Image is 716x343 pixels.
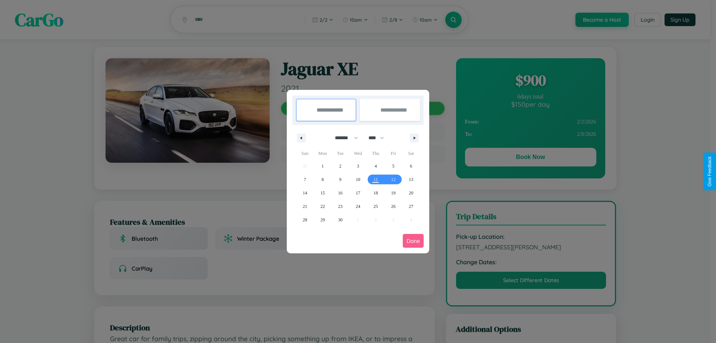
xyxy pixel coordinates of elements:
span: 7 [304,173,306,186]
span: 20 [409,186,413,200]
button: 22 [314,200,331,213]
button: 24 [349,200,367,213]
button: 27 [402,200,420,213]
button: 3 [349,159,367,173]
span: Tue [332,147,349,159]
button: 4 [367,159,384,173]
span: Mon [314,147,331,159]
span: 26 [391,200,396,213]
span: 22 [320,200,325,213]
span: 23 [338,200,343,213]
span: 29 [320,213,325,227]
span: 3 [357,159,359,173]
button: 29 [314,213,331,227]
button: 8 [314,173,331,186]
span: 19 [391,186,396,200]
span: 30 [338,213,343,227]
button: 16 [332,186,349,200]
button: 9 [332,173,349,186]
span: 28 [303,213,307,227]
button: 21 [296,200,314,213]
button: 17 [349,186,367,200]
span: 27 [409,200,413,213]
button: 7 [296,173,314,186]
span: 17 [356,186,360,200]
button: 30 [332,213,349,227]
button: 1 [314,159,331,173]
button: 11 [367,173,384,186]
button: 13 [402,173,420,186]
span: 18 [373,186,378,200]
button: 2 [332,159,349,173]
button: 25 [367,200,384,213]
button: 12 [384,173,402,186]
button: 19 [384,186,402,200]
span: Thu [367,147,384,159]
span: Wed [349,147,367,159]
span: Fri [384,147,402,159]
span: 25 [373,200,378,213]
button: 5 [384,159,402,173]
span: 14 [303,186,307,200]
button: 15 [314,186,331,200]
button: 23 [332,200,349,213]
span: 13 [409,173,413,186]
span: 21 [303,200,307,213]
span: 10 [356,173,360,186]
span: 6 [410,159,412,173]
button: 10 [349,173,367,186]
button: Done [403,234,424,248]
span: Sat [402,147,420,159]
span: 24 [356,200,360,213]
span: 8 [321,173,324,186]
button: 18 [367,186,384,200]
button: 14 [296,186,314,200]
span: 15 [320,186,325,200]
span: Sun [296,147,314,159]
span: 11 [374,173,378,186]
button: 20 [402,186,420,200]
span: 2 [339,159,342,173]
span: 16 [338,186,343,200]
span: 12 [391,173,396,186]
span: 4 [374,159,377,173]
button: 26 [384,200,402,213]
span: 1 [321,159,324,173]
span: 9 [339,173,342,186]
div: Give Feedback [707,156,712,187]
button: 6 [402,159,420,173]
span: 5 [392,159,395,173]
button: 28 [296,213,314,227]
